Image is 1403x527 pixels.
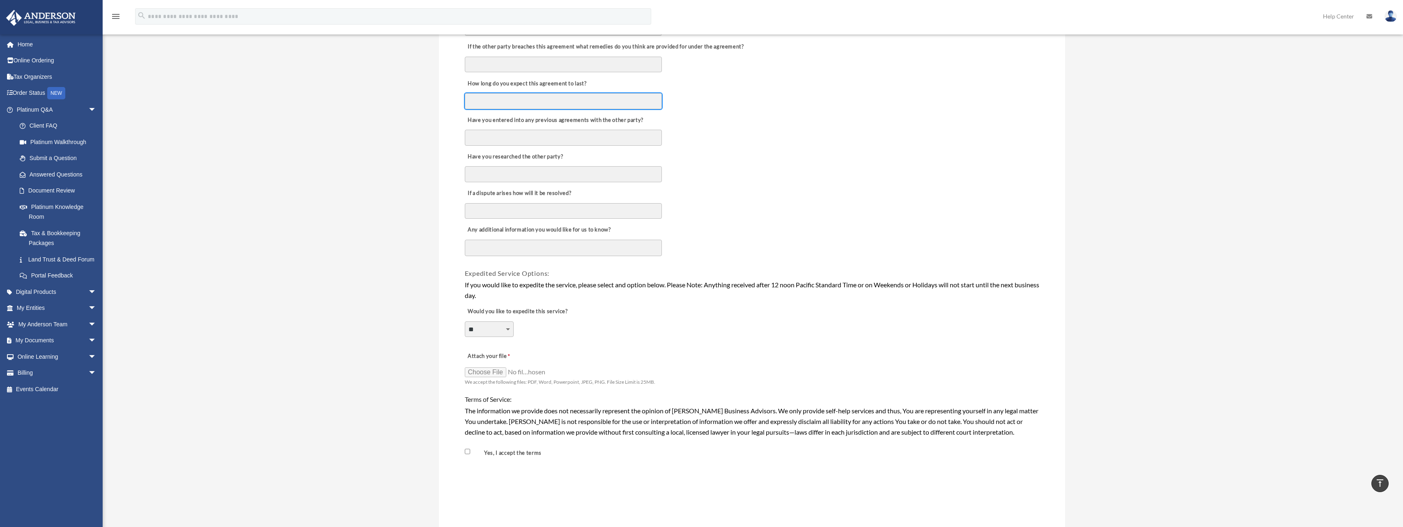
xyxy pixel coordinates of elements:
[4,10,78,26] img: Anderson Advisors Platinum Portal
[88,316,105,333] span: arrow_drop_down
[6,316,109,332] a: My Anderson Teamarrow_drop_down
[465,225,613,236] label: Any additional information you would like for us to know?
[6,284,109,300] a: Digital Productsarrow_drop_down
[88,284,105,300] span: arrow_drop_down
[88,300,105,317] span: arrow_drop_down
[465,188,574,199] label: If a dispute arises how will it be resolved?
[465,269,550,277] span: Expedited Service Options:
[6,53,109,69] a: Online Ordering
[11,268,109,284] a: Portal Feedback
[465,379,655,385] span: We accept the following files: PDF, Word, Powerpoint, JPEG, PNG. File Size Limit is 25MB.
[88,348,105,365] span: arrow_drop_down
[6,348,109,365] a: Online Learningarrow_drop_down
[472,449,545,457] label: Yes, I accept the terms
[1385,10,1397,22] img: User Pic
[465,115,646,126] label: Have you entered into any previous agreements with the other party?
[11,225,109,251] a: Tax & Bookkeeping Packages
[465,306,570,318] label: Would you like to expedite this service?
[465,151,565,163] label: Have you researched the other party?
[6,300,109,316] a: My Entitiesarrow_drop_down
[1375,478,1385,488] i: vertical_align_top
[6,365,109,381] a: Billingarrow_drop_down
[6,69,109,85] a: Tax Organizers
[11,199,109,225] a: Platinum Knowledge Room
[88,332,105,349] span: arrow_drop_down
[111,11,121,21] i: menu
[111,14,121,21] a: menu
[1371,475,1389,492] a: vertical_align_top
[88,365,105,382] span: arrow_drop_down
[47,87,65,99] div: NEW
[466,478,591,510] iframe: reCAPTCHA
[11,150,109,167] a: Submit a Question
[465,406,1039,437] div: The information we provide does not necessarily represent the opinion of [PERSON_NAME] Business A...
[6,101,109,118] a: Platinum Q&Aarrow_drop_down
[465,78,589,89] label: How long do you expect this agreement to last?
[11,118,109,134] a: Client FAQ
[465,351,547,362] label: Attach your file
[6,36,109,53] a: Home
[465,41,746,53] label: If the other party breaches this agreement what remedies do you think are provided for under the ...
[11,251,109,268] a: Land Trust & Deed Forum
[11,134,109,150] a: Platinum Walkthrough
[11,166,109,183] a: Answered Questions
[6,332,109,349] a: My Documentsarrow_drop_down
[88,101,105,118] span: arrow_drop_down
[6,85,109,102] a: Order StatusNEW
[137,11,146,20] i: search
[465,280,1039,300] div: If you would like to expedite the service, please select and option below. Please Note: Anything ...
[6,381,109,397] a: Events Calendar
[11,183,105,199] a: Document Review
[465,395,1039,404] h4: Terms of Service:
